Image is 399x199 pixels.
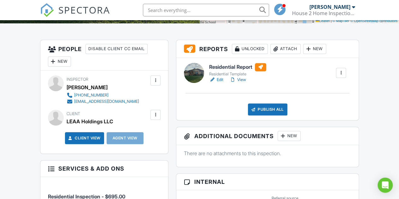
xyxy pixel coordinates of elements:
a: Residential Report Residential Template [209,63,266,77]
a: © OpenStreetMap contributors [350,19,397,23]
div: [PHONE_NUMBER] [74,93,109,98]
div: Publish All [248,103,287,115]
a: [EMAIL_ADDRESS][DOMAIN_NAME] [67,98,139,105]
div: Open Intercom Messenger [378,178,393,193]
div: LEAA Holdings LLC [67,117,113,126]
a: © MapTiler [332,19,349,23]
div: Unlocked [232,44,268,54]
h3: Internal [176,174,359,190]
h3: People [40,40,168,71]
div: New [48,56,71,67]
h3: Reports [176,40,359,58]
span: sq.ft. [115,16,123,21]
div: House 2 Home Inspections LLC. [292,10,355,16]
h3: Additional Documents [176,127,359,145]
a: SPECTORA [40,9,110,22]
span: bathrooms [166,16,184,21]
a: Edit [209,77,223,83]
a: View [230,77,246,83]
h3: Services & Add ons [40,161,168,177]
span: Client [67,111,80,116]
div: New [303,44,326,54]
div: 3 [129,15,132,21]
h6: Residential Report [209,63,266,71]
input: Search everything... [143,4,269,16]
div: Residential Template [209,72,266,77]
div: New [278,131,301,141]
a: Leaflet [315,19,330,23]
div: [PERSON_NAME] [67,83,108,92]
span: Built [11,16,18,21]
img: The Best Home Inspection Software - Spectora [40,3,54,17]
div: Disable Client CC Email [85,44,148,54]
p: There are no attachments to this inspection. [184,150,351,157]
a: Client View [67,135,101,141]
span: Inspector [67,77,88,82]
div: 2.0 [157,15,165,21]
div: [PERSON_NAME] [309,4,350,10]
div: 2005 [19,15,32,21]
div: Attach [270,44,301,54]
span: SPECTORA [58,3,110,16]
div: [EMAIL_ADDRESS][DOMAIN_NAME] [74,99,139,104]
div: 2176 [38,15,50,21]
a: [PHONE_NUMBER] [67,92,139,98]
span: bedrooms [133,16,151,21]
